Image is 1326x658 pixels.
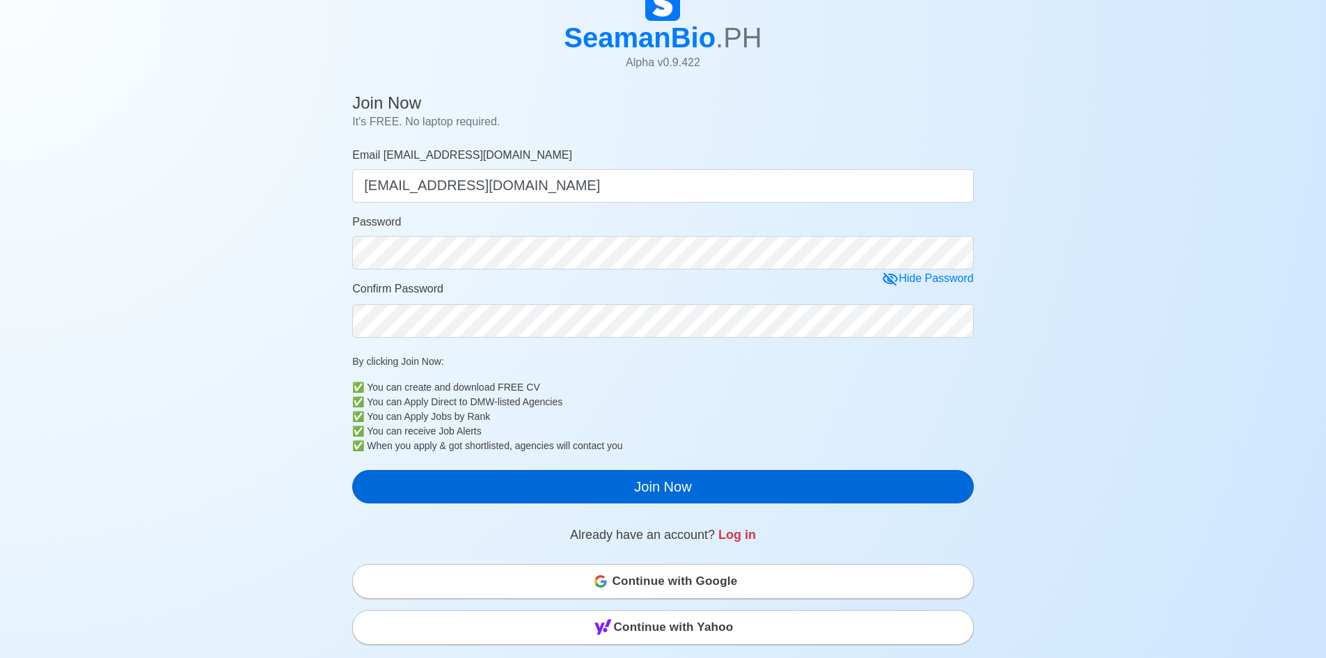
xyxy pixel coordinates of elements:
p: Alpha v 0.9.422 [564,54,762,71]
button: Continue with Google [352,564,974,599]
span: Password [352,216,401,228]
b: ✅ [352,409,364,424]
div: You can Apply Jobs by Rank [367,409,974,424]
h1: SeamanBio [564,21,762,54]
button: Join Now [352,470,974,503]
div: When you apply & got shortlisted, agencies will contact you [367,439,974,453]
span: Continue with Yahoo [614,613,734,641]
span: Email [EMAIL_ADDRESS][DOMAIN_NAME] [352,149,572,161]
div: You can receive Job Alerts [367,424,974,439]
span: Confirm Password [352,283,443,295]
a: Log in [718,528,756,542]
b: ✅ [352,439,364,453]
p: It's FREE. No laptop required. [352,113,974,130]
span: Continue with Google [613,567,738,595]
div: You can Apply Direct to DMW-listed Agencies [367,395,974,409]
div: You can create and download FREE CV [367,380,974,395]
p: Already have an account? [352,526,974,545]
p: By clicking Join Now: [352,354,974,369]
span: .PH [716,22,762,53]
div: Hide Password [882,270,974,288]
b: ✅ [352,395,364,409]
b: ✅ [352,380,364,395]
b: ✅ [352,424,364,439]
h4: Join Now [352,93,974,113]
button: Continue with Yahoo [352,610,974,645]
input: Your email [352,169,974,203]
